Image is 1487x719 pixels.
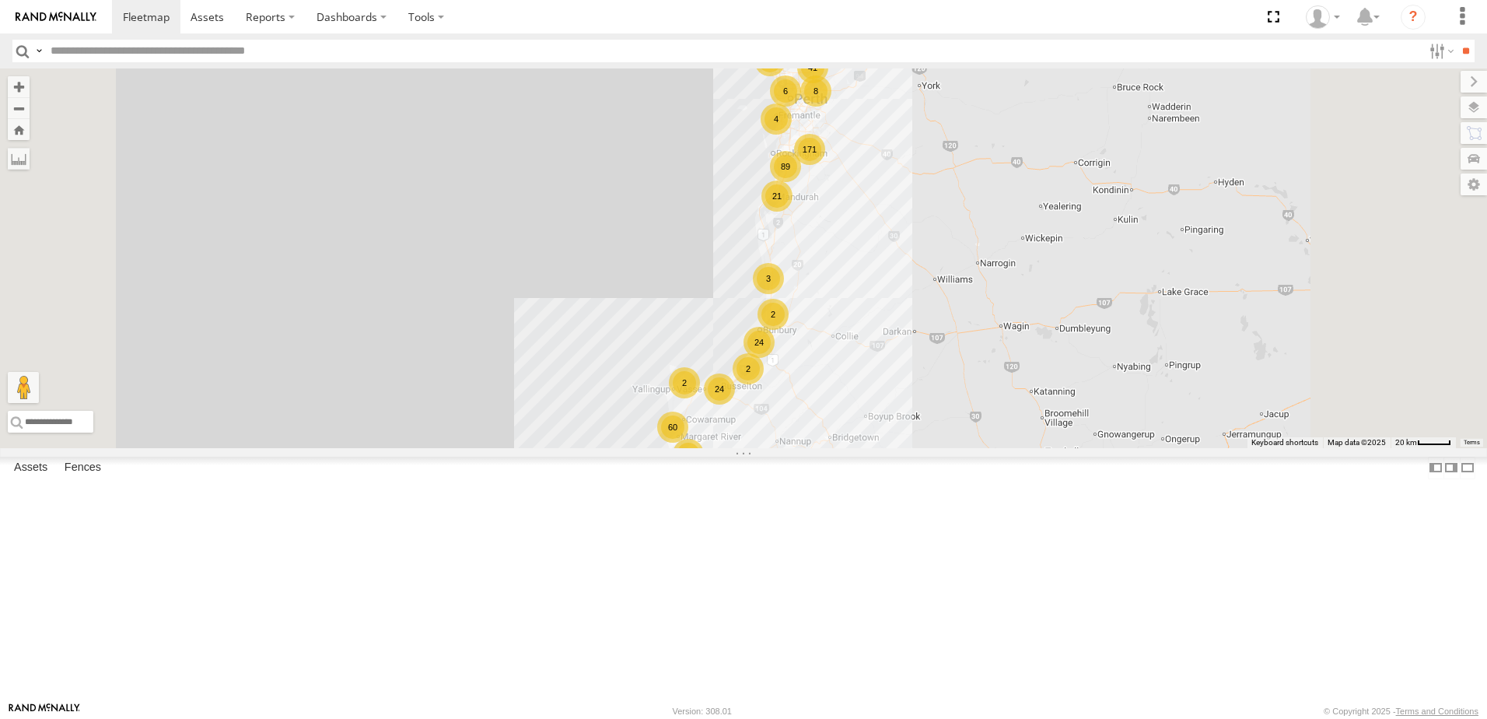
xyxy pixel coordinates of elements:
label: Search Query [33,40,45,62]
img: rand-logo.svg [16,12,96,23]
label: Measure [8,148,30,170]
i: ? [1401,5,1426,30]
label: Search Filter Options [1423,40,1457,62]
div: © Copyright 2025 - [1324,707,1478,716]
label: Dock Summary Table to the Right [1443,457,1459,479]
button: Drag Pegman onto the map to open Street View [8,372,39,403]
div: 2 [757,299,789,330]
button: Keyboard shortcuts [1251,437,1318,448]
div: 4 [761,103,792,135]
div: 6 [770,75,801,107]
div: 41 [797,52,828,83]
div: 24 [743,327,775,358]
div: 89 [770,151,801,182]
a: Visit our Website [9,703,80,719]
label: Fences [57,457,109,479]
label: Map Settings [1461,174,1487,195]
a: Terms and Conditions [1396,707,1478,716]
div: 5 [673,439,704,470]
button: Zoom out [8,97,30,119]
button: Map Scale: 20 km per 40 pixels [1391,437,1456,448]
label: Hide Summary Table [1460,457,1475,479]
label: Dock Summary Table to the Left [1428,457,1443,479]
span: 20 km [1395,438,1417,447]
div: Tahni-lee Vizzari [1300,5,1345,29]
div: Version: 308.01 [673,707,732,716]
div: 171 [794,134,825,165]
div: 2 [733,353,764,384]
span: Map data ©2025 [1328,438,1386,447]
div: 21 [761,181,792,212]
a: Terms (opens in new tab) [1464,440,1480,446]
div: 2 [669,367,700,398]
div: 24 [704,374,735,405]
button: Zoom Home [8,119,30,140]
label: Assets [6,457,55,479]
div: 3 [753,263,784,294]
button: Zoom in [8,76,30,97]
div: 60 [657,412,688,443]
div: 8 [800,75,831,107]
